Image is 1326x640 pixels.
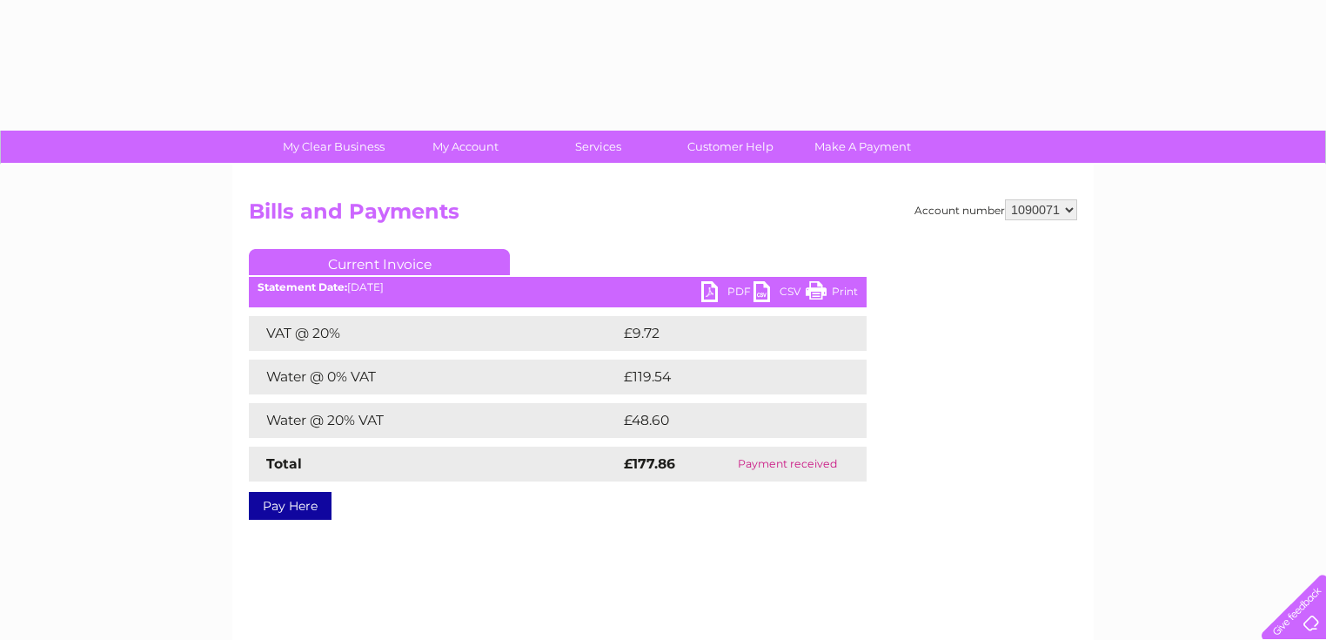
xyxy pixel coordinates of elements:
a: PDF [701,281,753,307]
td: £48.60 [619,403,833,438]
a: Pay Here [249,492,331,520]
a: Customer Help [659,131,802,163]
a: My Clear Business [262,131,405,163]
a: Print [806,281,858,307]
td: £9.72 [619,316,826,351]
td: Water @ 20% VAT [249,403,619,438]
div: Account number [914,199,1077,220]
b: Statement Date: [258,280,347,293]
a: My Account [394,131,538,163]
a: Current Invoice [249,249,510,275]
a: CSV [753,281,806,307]
h2: Bills and Payments [249,199,1077,232]
a: Services [526,131,670,163]
td: Payment received [708,447,867,482]
td: Water @ 0% VAT [249,360,619,394]
div: [DATE] [249,281,867,293]
td: £119.54 [619,360,834,394]
strong: £177.86 [624,455,675,472]
strong: Total [266,455,302,472]
a: Make A Payment [791,131,934,163]
td: VAT @ 20% [249,316,619,351]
